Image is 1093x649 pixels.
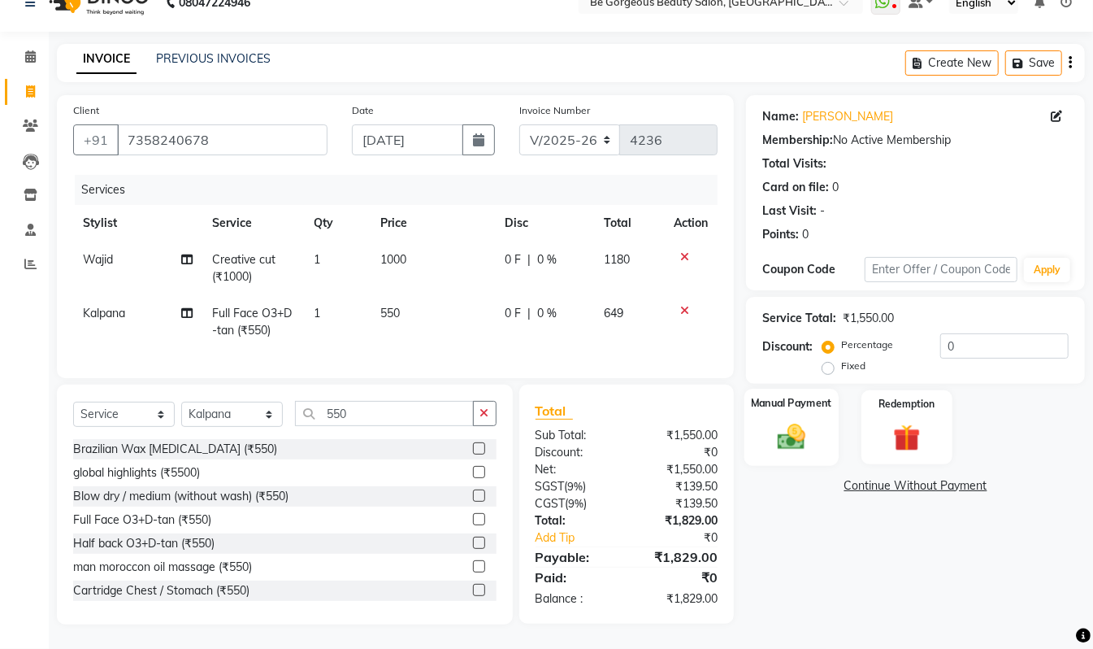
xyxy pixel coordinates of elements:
span: 649 [604,306,623,320]
div: ₹139.50 [627,495,730,512]
label: Manual Payment [751,395,832,411]
div: global highlights (₹5500) [73,464,200,481]
a: Continue Without Payment [749,477,1082,494]
div: Membership: [762,132,833,149]
th: Stylist [73,205,202,242]
span: 0 F [505,251,521,268]
div: Name: [762,108,799,125]
div: Total: [523,512,627,529]
div: Full Face O3+D-tan (₹550) [73,512,211,529]
div: Sub Total: [523,427,627,444]
a: Add Tip [523,529,644,547]
span: 1 [314,252,320,267]
label: Client [73,103,99,118]
span: | [527,251,531,268]
div: No Active Membership [762,132,1069,149]
button: Create New [905,50,999,76]
th: Disc [495,205,594,242]
span: CGST [536,496,566,511]
div: ( ) [523,495,627,512]
span: Creative cut (₹1000) [212,252,275,284]
div: ₹1,550.00 [843,310,894,327]
div: - [820,203,825,220]
div: Card on file: [762,179,829,196]
button: Save [1005,50,1062,76]
div: ₹1,829.00 [627,512,730,529]
span: | [527,305,531,322]
th: Price [371,205,496,242]
div: Balance : [523,590,627,608]
input: Enter Offer / Coupon Code [865,257,1017,282]
div: ₹0 [627,444,730,461]
div: ₹0 [644,529,730,547]
img: _cash.svg [769,420,814,453]
div: Coupon Code [762,261,865,278]
label: Fixed [841,359,865,373]
button: +91 [73,124,119,155]
label: Redemption [878,397,935,412]
a: PREVIOUS INVOICES [156,51,271,66]
span: 0 % [537,305,557,322]
div: ₹1,829.00 [627,547,730,567]
div: Cartridge Chest / Stomach (₹550) [73,582,249,599]
button: Apply [1024,258,1070,282]
span: 0 F [505,305,521,322]
div: Payable: [523,547,627,567]
div: Services [75,175,730,205]
th: Service [202,205,304,242]
img: _gift.svg [885,421,929,455]
div: Discount: [523,444,627,461]
a: INVOICE [76,45,137,74]
div: Total Visits: [762,155,826,172]
div: ₹0 [627,568,730,587]
span: Kalpana [83,306,125,320]
div: ₹139.50 [627,478,730,495]
input: Search or Scan [295,401,474,426]
div: Discount: [762,338,813,355]
div: man moroccon oil massage (₹550) [73,559,252,576]
span: 1180 [604,252,630,267]
div: Last Visit: [762,203,817,220]
a: [PERSON_NAME] [802,108,893,125]
div: Service Total: [762,310,836,327]
div: Net: [523,461,627,478]
input: Search by Name/Mobile/Email/Code [117,124,327,155]
span: 1000 [381,252,407,267]
span: 9% [569,497,584,510]
th: Action [664,205,718,242]
span: SGST [536,479,565,494]
span: 550 [381,306,401,320]
div: Points: [762,226,799,243]
div: ₹1,550.00 [627,427,730,444]
span: Total [536,403,573,420]
div: 0 [832,179,839,196]
div: 0 [802,226,809,243]
div: Blow dry / medium (without wash) (₹550) [73,488,288,505]
span: 9% [568,480,583,493]
span: Full Face O3+D-tan (₹550) [212,306,292,338]
th: Total [594,205,664,242]
span: 0 % [537,251,557,268]
span: 1 [314,306,320,320]
span: Wajid [83,252,113,267]
div: Half back O3+D-tan (₹550) [73,535,215,552]
label: Percentage [841,338,893,352]
div: Paid: [523,568,627,587]
div: Brazilian Wax [MEDICAL_DATA] (₹550) [73,441,277,458]
th: Qty [304,205,371,242]
div: ( ) [523,478,627,495]
div: ₹1,550.00 [627,461,730,478]
label: Invoice Number [519,103,590,118]
div: ₹1,829.00 [627,590,730,608]
label: Date [352,103,374,118]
